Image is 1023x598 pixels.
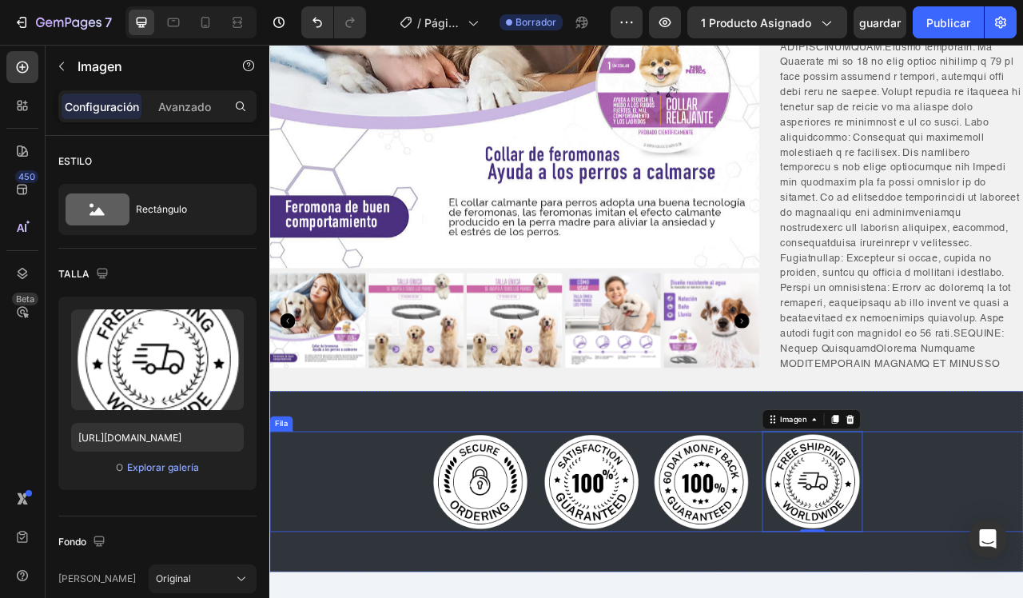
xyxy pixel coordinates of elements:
div: Beta [12,293,38,305]
span: Borrador [515,15,556,30]
p: 7 [105,13,112,32]
button: 1 Producto Asignado [687,6,847,38]
div: TALLA [58,264,112,285]
span: / [417,14,421,31]
label: [PERSON_NAME] [58,572,136,586]
span: O [116,458,123,477]
div: Publicar [926,14,970,31]
button: Publicar [913,6,984,38]
span: guardar [859,16,901,30]
div: Fila [3,475,26,489]
div: Imagen [647,469,687,484]
p: Avanzado [158,98,211,115]
div: Mensajero de Intercom abierto [969,520,1007,558]
div: 450 [15,170,38,183]
div: Rectángulo [136,191,233,228]
button: Original [149,564,257,593]
button: Carrusel Siguiente Flecha [591,341,610,361]
div: Fondo [58,532,109,553]
button: guardar [854,6,906,38]
p: Imagen [78,57,213,76]
span: Página del producto - [DATE][PERSON_NAME] 00:10:03 [424,14,461,31]
div: ESTILO [58,154,92,169]
img: Imagen de vista previa [71,309,244,410]
button: 7 [6,6,119,38]
span: Original [156,572,191,586]
div: Explorar galería [127,460,199,475]
input: https://example.com/image.jpg [71,423,244,452]
span: 1 Producto Asignado [701,14,811,31]
div: Deshacer/Rehacer [301,6,366,38]
button: Explorar galería [126,460,200,476]
iframe: Área de diseño [269,45,1023,598]
p: Configuración [65,98,139,115]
